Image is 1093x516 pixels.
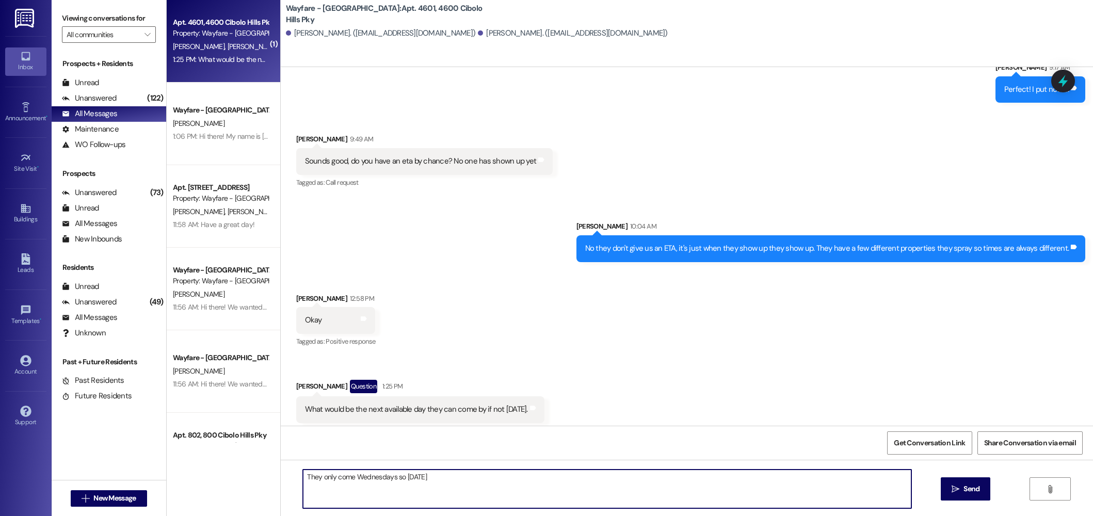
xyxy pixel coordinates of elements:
img: ResiDesk Logo [15,9,36,28]
div: Past + Future Residents [52,357,166,367]
div: 11:58 AM: Have a great day! [173,220,254,229]
div: All Messages [62,312,117,323]
div: Past Residents [62,375,124,386]
button: Send [941,477,991,501]
span: [PERSON_NAME] [173,207,228,216]
input: All communities [67,26,139,43]
div: New Inbounds [62,234,122,245]
div: 12:58 PM [347,293,374,304]
div: Perfect! I put notes. [1004,84,1069,95]
div: 9:49 AM [347,134,373,144]
div: (73) [148,185,166,201]
div: Property: Wayfare - [GEOGRAPHIC_DATA] [173,193,268,204]
a: Support [5,402,46,430]
div: What would be the next available day they can come by if not [DATE]. [305,404,528,415]
i:  [82,494,89,503]
div: Maintenance [62,124,119,135]
span: Send [963,483,979,494]
span: Call request [326,178,358,187]
div: 1:25 PM [380,381,403,392]
button: Get Conversation Link [887,431,972,455]
a: Buildings [5,200,46,228]
a: Account [5,352,46,380]
div: (122) [144,90,166,106]
div: Apt. 802, 800 Cibolo Hills Pky [173,430,268,441]
div: Unknown [62,328,106,338]
div: Tagged as: [296,334,376,349]
div: Unanswered [62,187,117,198]
label: Viewing conversations for [62,10,156,26]
span: Share Conversation via email [984,438,1076,448]
div: 10:04 AM [628,221,656,232]
div: Unread [62,203,99,214]
div: (49) [147,294,166,310]
button: Share Conversation via email [977,431,1083,455]
a: Inbox [5,47,46,75]
span: [PERSON_NAME] [173,289,224,299]
div: Prospects [52,168,166,179]
span: • [37,164,39,171]
span: [PERSON_NAME] [227,207,279,216]
span: • [46,113,47,120]
span: Get Conversation Link [894,438,965,448]
textarea: They only come Wednesdays so [DATE] [303,470,911,508]
div: WO Follow-ups [62,139,125,150]
div: Unanswered [62,93,117,104]
a: Site Visit • [5,149,46,177]
i:  [952,485,959,493]
div: [PERSON_NAME]. ([EMAIL_ADDRESS][DOMAIN_NAME]) [286,28,476,39]
div: Unread [62,77,99,88]
div: Property: Wayfare - [GEOGRAPHIC_DATA] [173,441,268,451]
div: [PERSON_NAME] [296,134,553,148]
button: New Message [71,490,147,507]
div: Wayfare - [GEOGRAPHIC_DATA] [173,105,268,116]
div: All Messages [62,108,117,119]
a: Templates • [5,301,46,329]
div: Sounds good, do you have an eta by chance? No one has shown up yet [305,156,537,167]
span: [PERSON_NAME] [173,366,224,376]
div: No they don't give us an ETA, it's just when they show up they show up. They have a few different... [585,243,1069,254]
a: Leads [5,250,46,278]
div: Residents [52,262,166,273]
div: [PERSON_NAME] [296,293,376,308]
div: All Messages [62,218,117,229]
span: [PERSON_NAME] [227,42,279,51]
div: Apt. [STREET_ADDRESS] [173,182,268,193]
div: Wayfare - [GEOGRAPHIC_DATA] [173,265,268,276]
div: Unread [62,281,99,292]
div: Property: Wayfare - [GEOGRAPHIC_DATA] [173,28,268,39]
div: [PERSON_NAME] [296,380,544,396]
div: 9:17 AM [1047,62,1070,73]
b: Wayfare - [GEOGRAPHIC_DATA]: Apt. 4601, 4600 Cibolo Hills Pky [286,3,492,25]
div: Question [350,380,377,393]
div: Future Residents [62,391,132,401]
div: Apt. 4601, 4600 Cibolo Hills Pky [173,17,268,28]
div: Okay [305,315,322,326]
span: [PERSON_NAME] [173,119,224,128]
span: Positive response [326,337,375,346]
div: Unanswered [62,297,117,308]
div: Property: Wayfare - [GEOGRAPHIC_DATA] [173,276,268,286]
i:  [144,30,150,39]
span: • [40,316,41,323]
div: Tagged as: [296,175,553,190]
i:  [1046,485,1054,493]
div: Wayfare - [GEOGRAPHIC_DATA] [173,352,268,363]
div: [PERSON_NAME] [995,62,1085,76]
div: Prospects + Residents [52,58,166,69]
div: [PERSON_NAME]. ([EMAIL_ADDRESS][DOMAIN_NAME]) [478,28,668,39]
div: 1:25 PM: What would be the next available day they can come by if not [DATE]. [173,55,407,64]
span: New Message [93,493,136,504]
span: [PERSON_NAME] [173,42,228,51]
div: [PERSON_NAME] [576,221,1086,235]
